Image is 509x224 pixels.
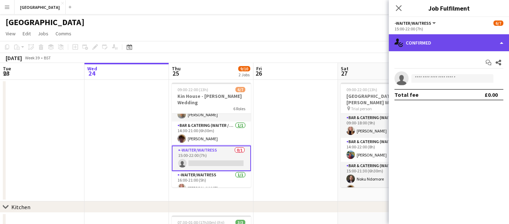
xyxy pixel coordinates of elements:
span: -Waiter/Waitress [394,20,431,26]
div: BST [44,55,51,60]
span: Thu [172,65,181,72]
app-job-card: 09:00-22:00 (13h)8/8[GEOGRAPHIC_DATA] - [PERSON_NAME] Wedding Trial person4 RolesBar & Catering (... [341,83,420,187]
button: [GEOGRAPHIC_DATA] [14,0,66,14]
span: 6/7 [235,87,245,92]
a: Comms [53,29,74,38]
h3: Job Fulfilment [389,4,509,13]
app-card-role: -Waiter/Waitress0/115:00-22:00 (7h) [172,146,251,171]
span: 24 [86,69,97,77]
div: 15:00-22:00 (7h) [394,26,503,31]
span: 09:00-22:00 (13h) [177,87,208,92]
span: Wed [87,65,97,72]
span: 9/10 [238,66,250,71]
span: Comms [55,30,71,37]
span: Week 39 [23,55,41,60]
h3: Kin House - [PERSON_NAME] Wedding [172,93,251,106]
h3: [GEOGRAPHIC_DATA] - [PERSON_NAME] Wedding [341,93,420,106]
app-card-role: -Waiter/Waitress1/116:00-21:00 (5h)[PERSON_NAME] [172,171,251,195]
app-job-card: 09:00-22:00 (13h)6/7Kin House - [PERSON_NAME] Wedding6 Roles[PERSON_NAME]Bar & Catering (Waiter /... [172,83,251,187]
app-card-role: Bar & Catering (Waiter / waitress)1/109:00-18:00 (9h)[PERSON_NAME] [341,114,420,138]
app-card-role: Bar & Catering (Waiter / waitress)1/114:30-21:00 (6h30m)[PERSON_NAME] [172,122,251,146]
div: [DATE] [6,54,22,61]
span: 09:00-22:00 (13h) [346,87,377,92]
span: 27 [340,69,349,77]
span: Sat [341,65,349,72]
div: Total fee [394,91,419,98]
h1: [GEOGRAPHIC_DATA] [6,17,84,28]
span: Jobs [38,30,48,37]
span: Tue [3,65,11,72]
span: Fri [256,65,262,72]
app-card-role: Bar & Catering (Waiter / waitress)1/114:00-22:00 (8h)[PERSON_NAME] [341,138,420,162]
a: View [3,29,18,38]
span: Edit [23,30,31,37]
span: Trial person [351,106,372,111]
a: Edit [20,29,34,38]
span: 25 [171,69,181,77]
span: 6 Roles [233,106,245,111]
span: 6/7 [493,20,503,26]
div: 2 Jobs [239,72,250,77]
div: Kitchen [11,204,30,211]
a: Jobs [35,29,51,38]
div: £0.00 [485,91,498,98]
button: -Waiter/Waitress [394,20,437,26]
span: 26 [255,69,262,77]
span: View [6,30,16,37]
span: 23 [2,69,11,77]
div: Confirmed [389,34,509,51]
